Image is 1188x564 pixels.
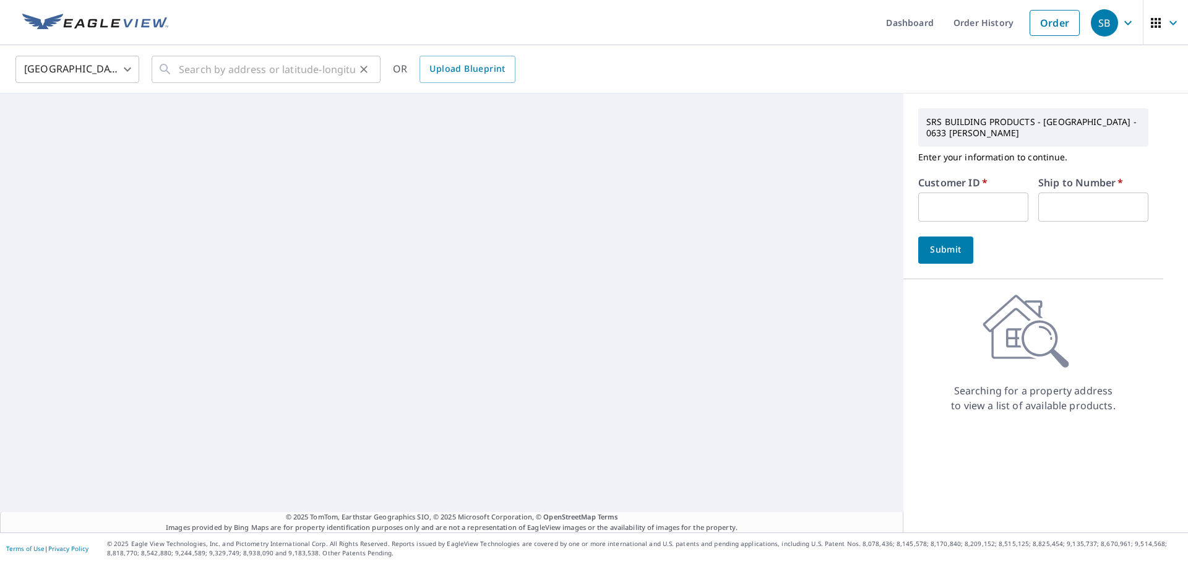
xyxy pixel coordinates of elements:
[598,512,618,521] a: Terms
[921,111,1145,144] p: SRS BUILDING PRODUCTS - [GEOGRAPHIC_DATA] - 0633 [PERSON_NAME]
[918,178,988,188] label: Customer ID
[543,512,595,521] a: OpenStreetMap
[429,61,505,77] span: Upload Blueprint
[393,56,515,83] div: OR
[1038,178,1123,188] label: Ship to Number
[918,236,973,264] button: Submit
[355,61,372,78] button: Clear
[950,383,1116,413] p: Searching for a property address to view a list of available products.
[107,539,1182,558] p: © 2025 Eagle View Technologies, Inc. and Pictometry International Corp. All Rights Reserved. Repo...
[48,544,88,553] a: Privacy Policy
[928,242,963,258] span: Submit
[286,512,618,523] span: © 2025 TomTom, Earthstar Geographics SIO, © 2025 Microsoft Corporation, ©
[6,545,88,552] p: |
[918,147,1148,168] p: Enter your information to continue.
[420,56,515,83] a: Upload Blueprint
[6,544,45,553] a: Terms of Use
[22,14,168,32] img: EV Logo
[15,52,139,87] div: [GEOGRAPHIC_DATA]
[179,52,355,87] input: Search by address or latitude-longitude
[1030,10,1080,36] a: Order
[1091,9,1118,37] div: SB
